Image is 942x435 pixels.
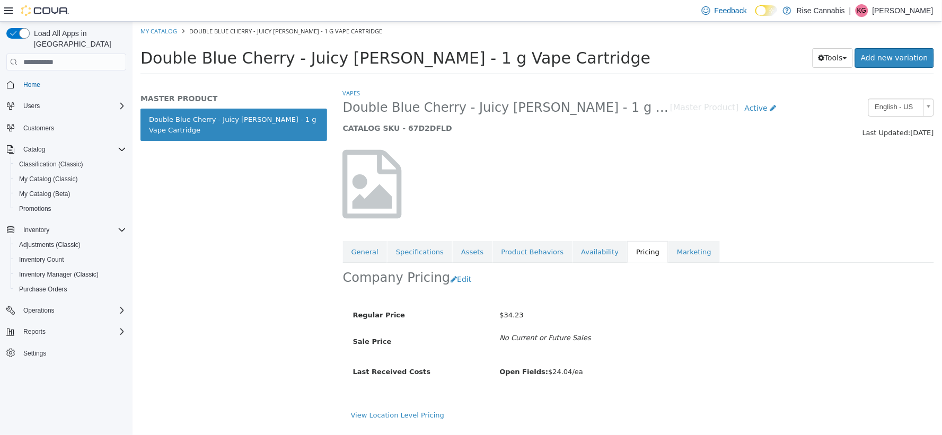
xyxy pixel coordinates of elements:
[8,72,195,82] h5: MASTER PRODUCT
[23,226,49,234] span: Inventory
[19,190,71,198] span: My Catalog (Beta)
[19,285,67,294] span: Purchase Orders
[19,143,49,156] button: Catalog
[8,5,45,13] a: My Catalog
[210,219,254,242] a: General
[19,100,44,112] button: Users
[536,219,587,242] a: Marketing
[11,282,130,297] button: Purchase Orders
[23,124,54,132] span: Customers
[23,81,40,89] span: Home
[11,172,130,187] button: My Catalog (Classic)
[2,223,130,237] button: Inventory
[57,5,250,13] span: Double Blue Cherry - Juicy [PERSON_NAME] - 1 g Vape Cartridge
[23,102,40,110] span: Users
[15,268,126,281] span: Inventory Manager (Classic)
[19,122,58,135] a: Customers
[210,78,538,94] span: Double Blue Cherry - Juicy [PERSON_NAME] - 1 g Vape Cartridge
[19,347,126,360] span: Settings
[606,77,650,96] a: Active
[19,224,126,236] span: Inventory
[736,77,787,94] span: English - US
[11,157,130,172] button: Classification (Classic)
[8,27,518,46] span: Double Blue Cherry - Juicy [PERSON_NAME] - 1 g Vape Cartridge
[367,346,416,354] b: Open Fields:
[11,267,130,282] button: Inventory Manager (Classic)
[736,77,802,95] a: English - US
[441,219,495,242] a: Availability
[6,73,126,388] nav: Complex example
[15,158,87,171] a: Classification (Classic)
[19,121,126,134] span: Customers
[367,346,451,354] span: $24.04/ea
[19,304,59,317] button: Operations
[210,102,650,111] h5: CATALOG SKU - 67D2DFLD
[730,107,778,115] span: Last Updated:
[19,270,99,279] span: Inventory Manager (Classic)
[19,241,81,249] span: Adjustments (Classic)
[23,145,45,154] span: Catalog
[367,312,459,320] i: No Current or Future Sales
[19,100,126,112] span: Users
[11,237,130,252] button: Adjustments (Classic)
[23,349,46,358] span: Settings
[19,304,126,317] span: Operations
[21,5,69,16] img: Cova
[23,327,46,336] span: Reports
[15,202,126,215] span: Promotions
[221,289,272,297] span: Regular Price
[538,82,606,91] small: [Master Product]
[30,28,126,49] span: Load All Apps in [GEOGRAPHIC_DATA]
[15,283,72,296] a: Purchase Orders
[15,173,82,185] a: My Catalog (Classic)
[857,4,866,17] span: KG
[318,248,345,268] button: Edit
[15,158,126,171] span: Classification (Classic)
[15,253,68,266] a: Inventory Count
[19,160,83,168] span: Classification (Classic)
[19,325,50,338] button: Reports
[23,306,55,315] span: Operations
[2,120,130,135] button: Customers
[2,324,130,339] button: Reports
[778,107,802,115] span: [DATE]
[221,346,298,354] span: Last Received Costs
[11,252,130,267] button: Inventory Count
[19,175,78,183] span: My Catalog (Classic)
[15,238,126,251] span: Adjustments (Classic)
[360,219,440,242] a: Product Behaviors
[495,219,535,242] a: Pricing
[873,4,934,17] p: [PERSON_NAME]
[255,219,320,242] a: Specifications
[2,303,130,318] button: Operations
[2,77,130,92] button: Home
[15,253,126,266] span: Inventory Count
[680,26,721,46] button: Tools
[221,316,259,324] span: Sale Price
[210,248,318,264] h2: Company Pricing
[15,188,75,200] a: My Catalog (Beta)
[797,4,845,17] p: Rise Cannabis
[8,87,195,119] a: Double Blue Cherry - Juicy [PERSON_NAME] - 1 g Vape Cartridge
[218,389,312,397] a: View Location Level Pricing
[15,283,126,296] span: Purchase Orders
[19,78,126,91] span: Home
[849,4,851,17] p: |
[19,205,51,213] span: Promotions
[11,187,130,201] button: My Catalog (Beta)
[2,142,130,157] button: Catalog
[19,347,50,360] a: Settings
[19,143,126,156] span: Catalog
[612,82,635,91] span: Active
[320,219,359,242] a: Assets
[2,345,130,361] button: Settings
[2,99,130,113] button: Users
[19,224,54,236] button: Inventory
[19,325,126,338] span: Reports
[210,67,228,75] a: Vapes
[19,78,45,91] a: Home
[15,238,85,251] a: Adjustments (Classic)
[723,26,802,46] a: Add new variation
[715,5,747,16] span: Feedback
